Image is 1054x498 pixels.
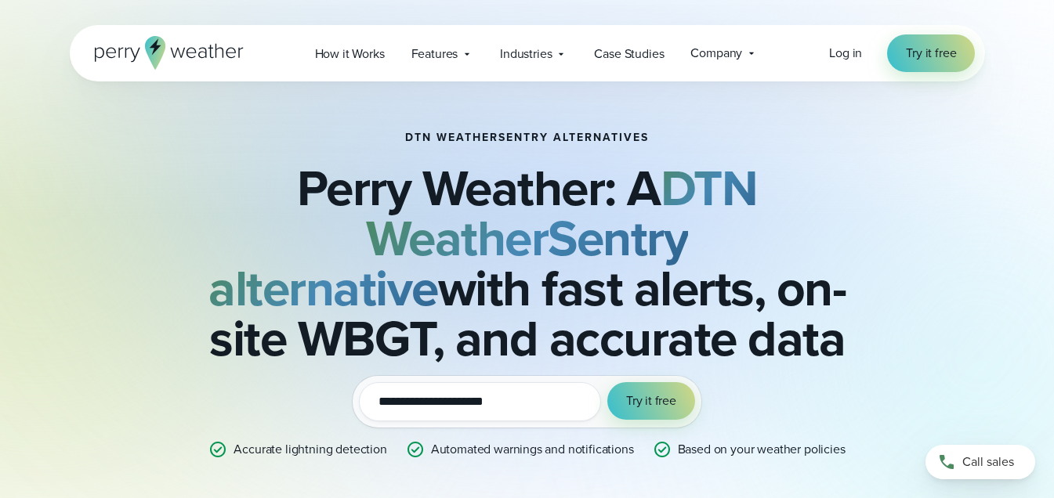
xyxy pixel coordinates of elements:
[411,45,458,63] span: Features
[208,151,757,325] strong: DTN WeatherSentry alternative
[302,38,398,70] a: How it Works
[678,440,846,459] p: Based on your weather policies
[594,45,664,63] span: Case Studies
[829,44,862,62] span: Log in
[405,132,649,144] h1: DTN WeatherSentry Alternatives
[581,38,677,70] a: Case Studies
[607,382,695,420] button: Try it free
[887,34,975,72] a: Try it free
[925,445,1035,479] a: Call sales
[962,453,1014,471] span: Call sales
[148,163,907,363] h2: Perry Weather: A with fast alerts, on-site WBGT, and accurate data
[906,44,956,63] span: Try it free
[829,44,862,63] a: Log in
[315,45,385,63] span: How it Works
[690,44,742,63] span: Company
[431,440,634,459] p: Automated warnings and notifications
[500,45,552,63] span: Industries
[234,440,386,459] p: Accurate lightning detection
[626,392,676,410] span: Try it free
